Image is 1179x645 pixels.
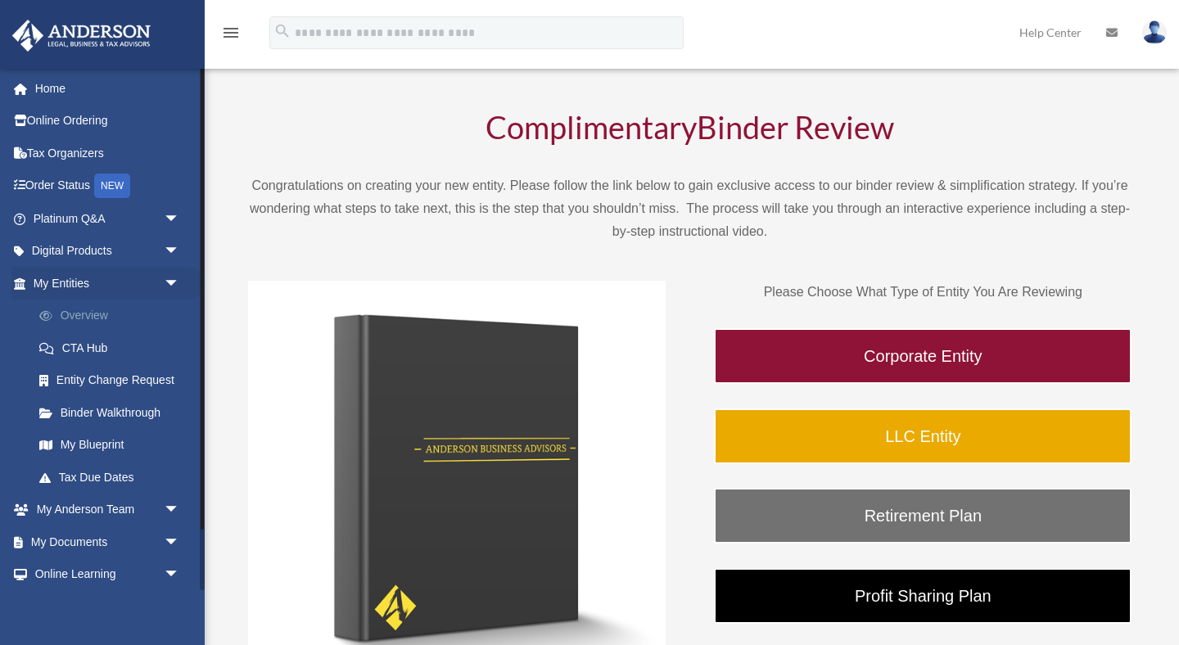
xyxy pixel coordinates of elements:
a: My Entitiesarrow_drop_down [11,267,205,300]
i: menu [221,23,241,43]
a: Digital Productsarrow_drop_down [11,235,205,268]
p: Please Choose What Type of Entity You Are Reviewing [714,281,1132,304]
a: My Documentsarrow_drop_down [11,525,205,558]
span: Complimentary [486,108,697,146]
span: arrow_drop_down [164,494,196,527]
a: My Anderson Teamarrow_drop_down [11,494,205,526]
a: Home [11,72,205,105]
div: NEW [94,174,130,198]
span: arrow_drop_down [164,525,196,559]
i: search [273,22,291,40]
span: arrow_drop_down [164,202,196,236]
a: Online Ordering [11,105,205,138]
a: LLC Entity [714,408,1132,464]
a: Entity Change Request [23,364,205,397]
img: Anderson Advisors Platinum Portal [7,20,156,52]
a: Order StatusNEW [11,169,205,203]
a: Profit Sharing Plan [714,568,1132,624]
span: arrow_drop_down [164,267,196,300]
span: arrow_drop_down [164,558,196,592]
a: My Blueprint [23,429,205,462]
a: Tax Due Dates [23,461,205,494]
a: Retirement Plan [714,488,1132,544]
a: CTA Hub [23,332,205,364]
span: arrow_drop_down [164,235,196,268]
a: Overview [23,300,205,332]
a: Tax Organizers [11,137,205,169]
a: Online Learningarrow_drop_down [11,558,205,591]
a: Binder Walkthrough [23,396,196,429]
img: User Pic [1142,20,1167,44]
p: Congratulations on creating your new entity. Please follow the link below to gain exclusive acces... [248,174,1132,243]
a: Platinum Q&Aarrow_drop_down [11,202,205,235]
a: Corporate Entity [714,328,1132,384]
a: menu [221,29,241,43]
span: Binder Review [697,108,894,146]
